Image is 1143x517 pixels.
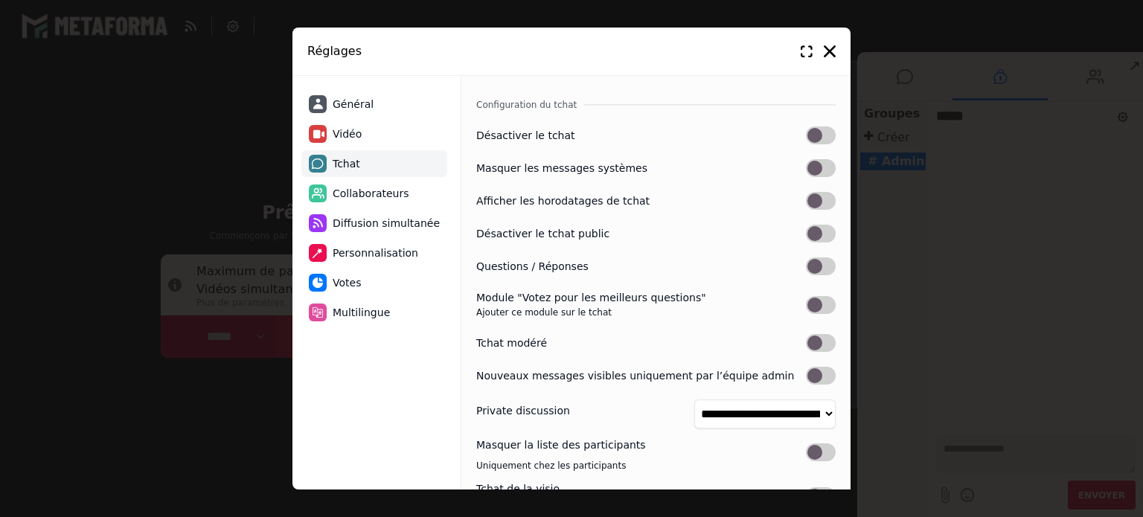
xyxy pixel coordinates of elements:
span: Diffusion simultanée [333,216,440,231]
label: Masquer la liste des participants [476,437,646,453]
span: Vidéo [333,126,362,142]
span: Collaborateurs [333,186,409,202]
h3: Configuration du tchat [476,98,836,112]
label: Tchat modéré [476,335,547,351]
label: Masquer les messages systèmes [476,161,647,176]
label: Module "Votez pour les meilleurs questions" [476,290,706,319]
span: Général [333,97,374,112]
span: Personnalisation [333,245,418,261]
span: Votes [333,275,361,291]
label: Afficher les horodatages de tchat [476,193,650,209]
label: Désactiver le tchat public [476,226,609,242]
i: ENLARGE [801,45,813,57]
span: Tchat [333,156,360,172]
label: Nouveaux messages visibles uniquement par l’équipe admin [476,368,794,384]
div: Uniquement chez les participants [476,459,646,472]
label: Désactiver le tchat [476,128,575,144]
label: Tchat de la visio [476,481,560,497]
h2: Réglages [307,42,790,60]
span: Multilingue [333,305,390,321]
label: Questions / Réponses [476,259,589,274]
div: Ajouter ce module sur le tchat [476,306,706,319]
label: Private discussion [476,403,570,419]
i: Fermer [824,45,836,57]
